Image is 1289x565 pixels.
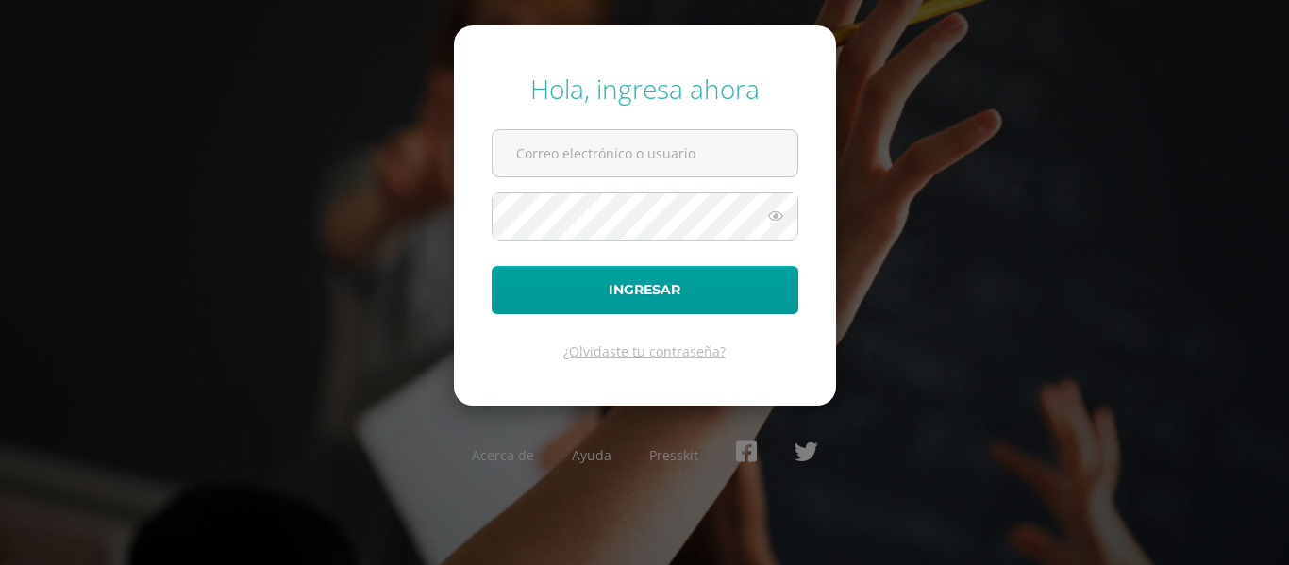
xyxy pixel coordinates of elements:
[649,446,698,464] a: Presskit
[492,266,798,314] button: Ingresar
[572,446,611,464] a: Ayuda
[472,446,534,464] a: Acerca de
[563,342,726,360] a: ¿Olvidaste tu contraseña?
[492,71,798,107] div: Hola, ingresa ahora
[493,130,797,176] input: Correo electrónico o usuario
